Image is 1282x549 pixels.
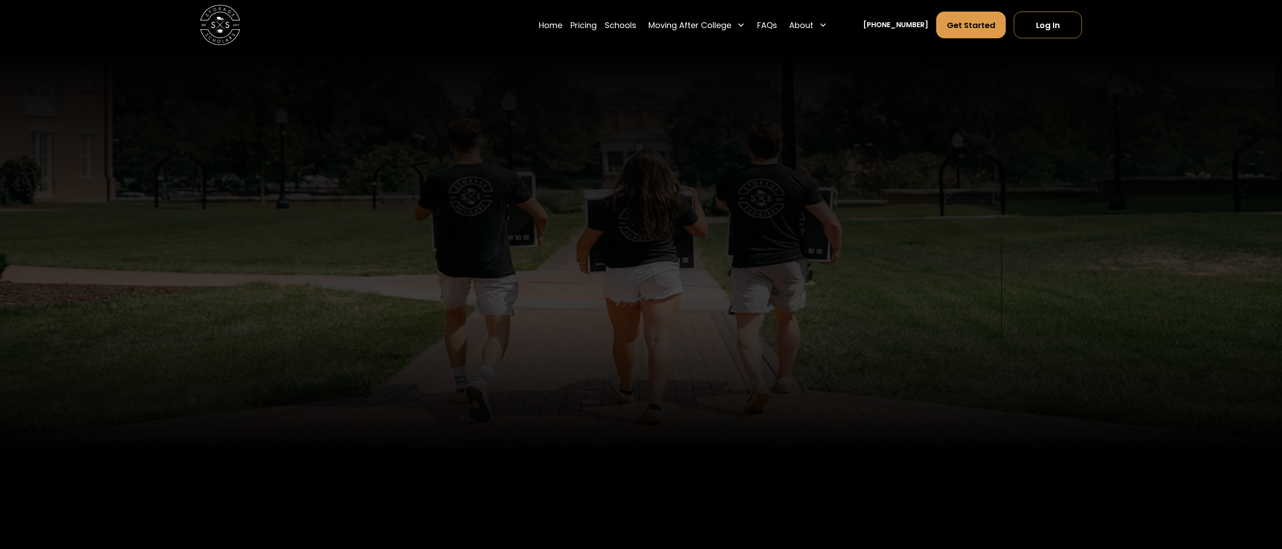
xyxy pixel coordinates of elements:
[605,11,636,39] a: Schools
[785,11,831,39] div: About
[936,12,1006,38] a: Get Started
[644,11,749,39] div: Moving After College
[200,5,240,45] img: Storage Scholars main logo
[757,11,777,39] a: FAQs
[648,19,731,31] div: Moving After College
[570,11,597,39] a: Pricing
[1014,12,1082,38] a: Log In
[539,11,562,39] a: Home
[789,19,813,31] div: About
[863,20,928,30] a: [PHONE_NUMBER]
